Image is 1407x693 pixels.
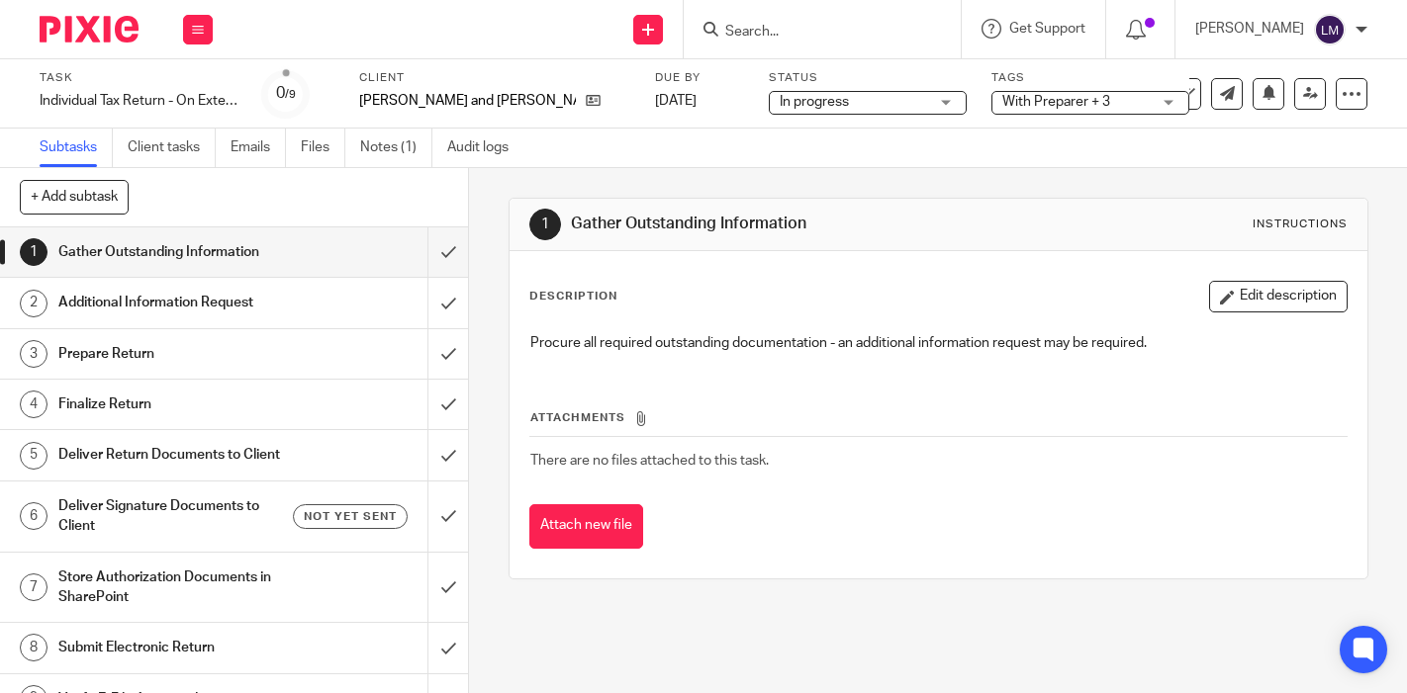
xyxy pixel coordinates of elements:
[655,70,744,86] label: Due by
[20,634,47,661] div: 8
[20,573,47,601] div: 7
[20,290,47,317] div: 2
[360,129,432,167] a: Notes (1)
[1009,22,1085,36] span: Get Support
[20,180,129,214] button: + Add subtask
[58,339,292,369] h1: Prepare Return
[58,237,292,267] h1: Gather Outstanding Information
[655,94,697,108] span: [DATE]
[58,563,292,613] h1: Store Authorization Documents in SharePoint
[359,91,576,111] p: [PERSON_NAME] and [PERSON_NAME]
[1209,281,1348,312] button: Edit description
[58,390,292,419] h1: Finalize Return
[529,289,617,304] p: Description
[58,491,292,542] h1: Deliver Signature Documents to Client
[1253,217,1348,232] div: Instructions
[58,633,292,662] h1: Submit Electronic Return
[40,70,237,86] label: Task
[231,129,286,167] a: Emails
[20,390,47,418] div: 4
[128,129,216,167] a: Client tasks
[530,412,625,423] span: Attachments
[447,129,523,167] a: Audit logs
[723,24,901,42] input: Search
[58,440,292,470] h1: Deliver Return Documents to Client
[40,129,113,167] a: Subtasks
[304,508,397,525] span: Not yet sent
[40,91,237,111] div: Individual Tax Return - On Extension
[359,70,630,86] label: Client
[20,502,47,530] div: 6
[58,288,292,317] h1: Additional Information Request
[530,454,769,468] span: There are no files attached to this task.
[285,89,296,100] small: /9
[769,70,967,86] label: Status
[1314,14,1346,45] img: svg%3E
[276,82,296,105] div: 0
[529,504,643,549] button: Attach new file
[991,70,1189,86] label: Tags
[1195,19,1304,39] p: [PERSON_NAME]
[20,340,47,368] div: 3
[20,442,47,470] div: 5
[780,95,849,109] span: In progress
[20,238,47,266] div: 1
[571,214,981,234] h1: Gather Outstanding Information
[40,16,139,43] img: Pixie
[1002,95,1110,109] span: With Preparer + 3
[529,209,561,240] div: 1
[530,333,1347,353] p: Procure all required outstanding documentation - an additional information request may be required.
[301,129,345,167] a: Files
